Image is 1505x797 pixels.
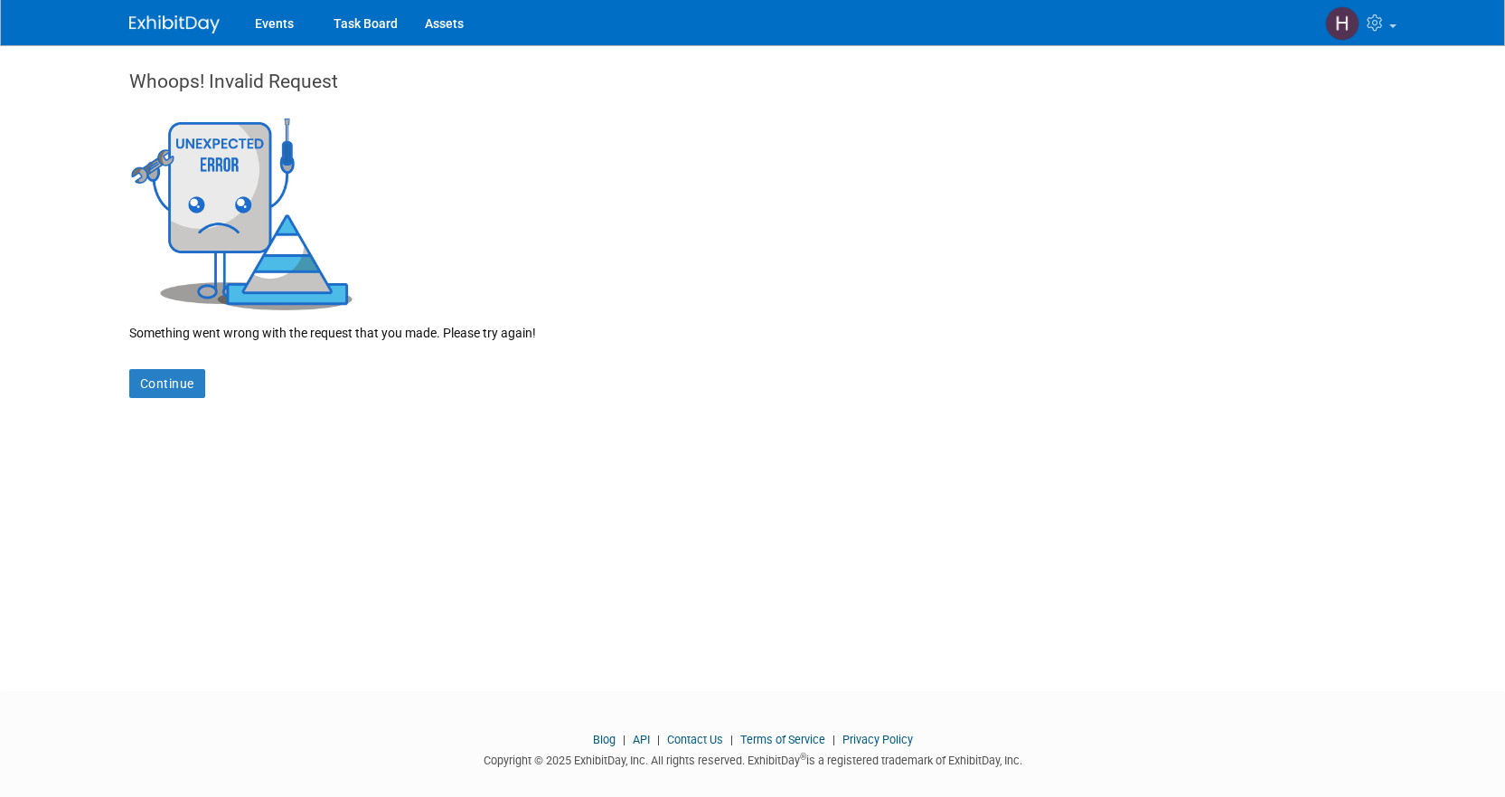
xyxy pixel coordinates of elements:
img: ExhibitDay [129,15,220,33]
span: | [653,733,664,746]
a: Continue [129,369,205,398]
img: Invalid Request [129,113,355,310]
div: Something went wrong with the request that you made. Please try again! [129,310,1377,342]
a: Terms of Service [740,733,825,746]
a: Blog [593,733,616,746]
a: Privacy Policy [842,733,913,746]
sup: ® [800,752,806,762]
span: | [618,733,630,746]
img: Hannah Durbin [1325,6,1359,41]
span: | [828,733,840,746]
div: Whoops! Invalid Request [129,68,1377,113]
a: Contact Us [667,733,723,746]
span: | [726,733,738,746]
a: API [633,733,650,746]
